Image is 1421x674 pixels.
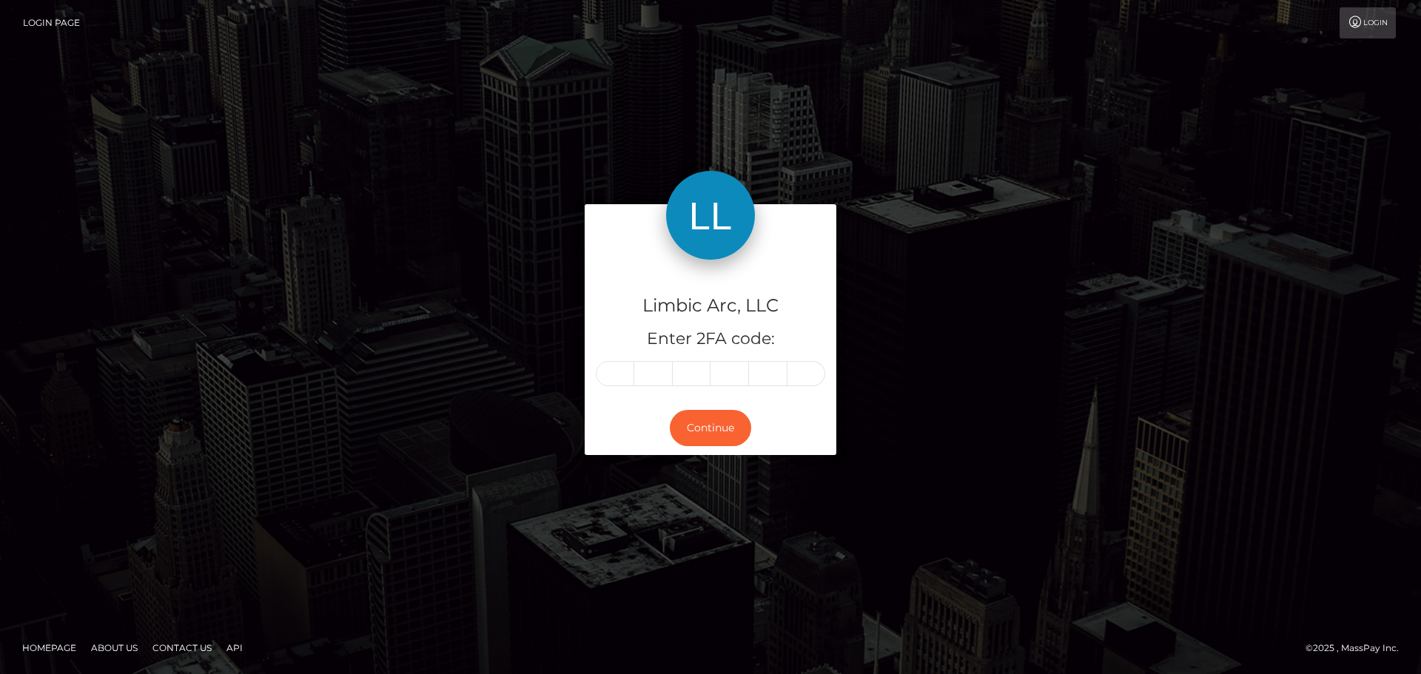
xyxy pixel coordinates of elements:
[1306,640,1410,656] div: © 2025 , MassPay Inc.
[16,636,82,659] a: Homepage
[23,7,80,38] a: Login Page
[670,410,751,446] button: Continue
[596,293,825,319] h4: Limbic Arc, LLC
[221,636,249,659] a: API
[85,636,144,659] a: About Us
[596,328,825,351] h5: Enter 2FA code:
[147,636,218,659] a: Contact Us
[1340,7,1396,38] a: Login
[666,171,755,260] img: Limbic Arc, LLC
